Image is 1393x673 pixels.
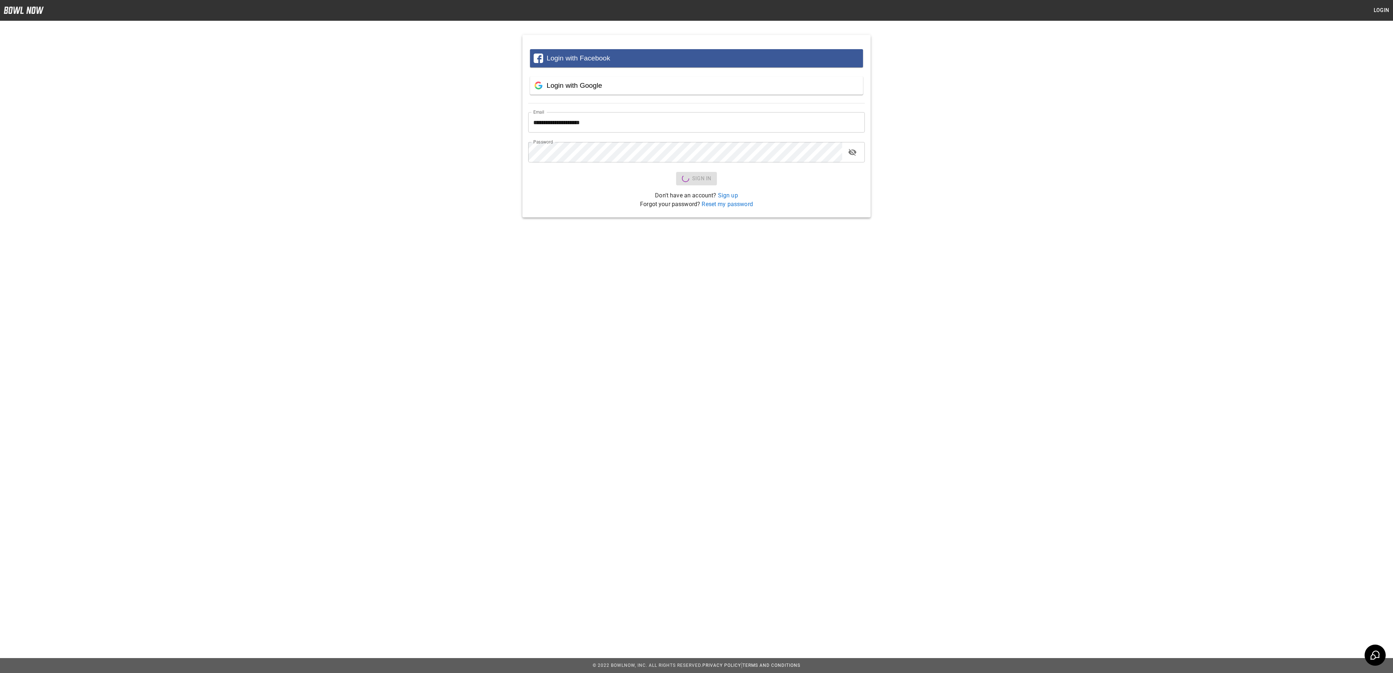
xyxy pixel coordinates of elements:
[702,663,741,668] a: Privacy Policy
[547,54,610,62] span: Login with Facebook
[547,82,602,89] span: Login with Google
[593,663,702,668] span: © 2022 BowlNow, Inc. All Rights Reserved.
[742,663,800,668] a: Terms and Conditions
[528,191,865,200] p: Don't have an account?
[702,201,753,208] a: Reset my password
[4,7,44,14] img: logo
[845,145,860,160] button: toggle password visibility
[528,200,865,209] p: Forgot your password?
[530,49,863,67] button: Login with Facebook
[530,76,863,95] button: Login with Google
[718,192,738,199] a: Sign up
[1370,4,1393,17] button: Login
